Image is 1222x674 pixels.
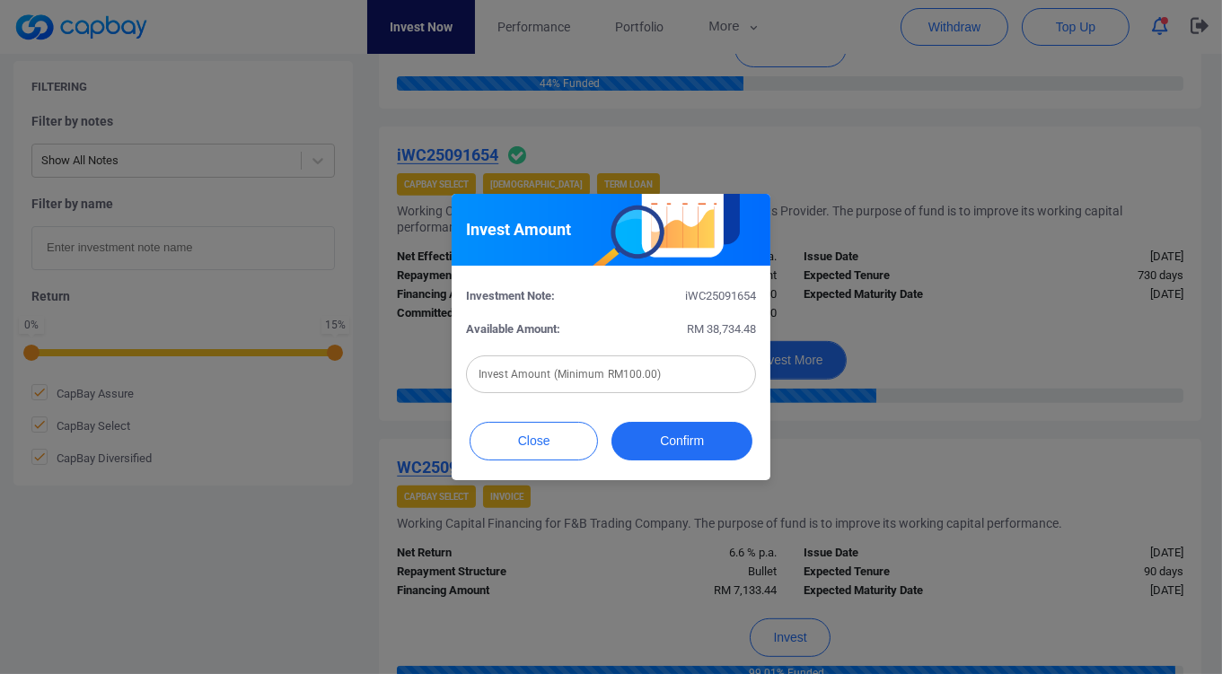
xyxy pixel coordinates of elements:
div: Investment Note: [453,287,611,306]
button: Close [470,422,598,460]
div: iWC25091654 [611,287,770,306]
h5: Invest Amount [466,219,571,241]
span: RM 38,734.48 [687,322,756,336]
div: Available Amount: [453,320,611,339]
button: Confirm [611,422,752,460]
